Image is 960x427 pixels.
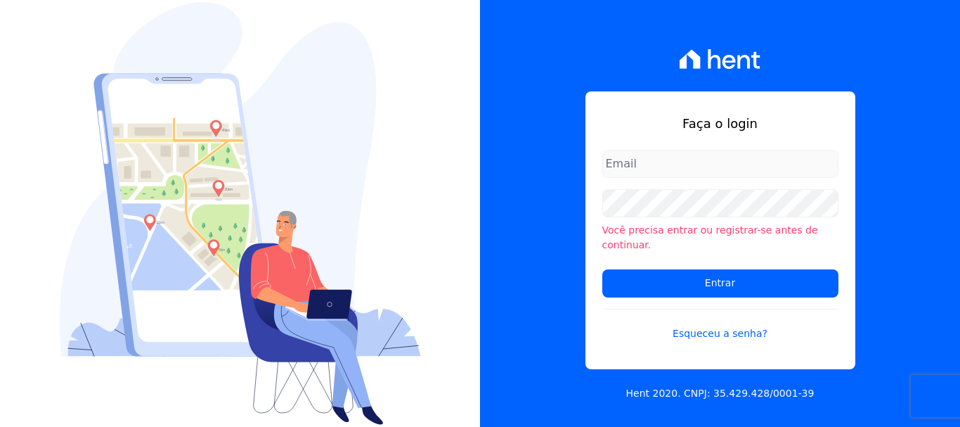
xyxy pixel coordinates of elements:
[602,150,838,178] input: Email
[602,223,838,253] li: Você precisa entrar ou registrar-se antes de continuar.
[602,269,838,298] input: Entrar
[602,114,838,133] h1: Faça o login
[602,309,838,341] a: Esqueceu a senha?
[60,2,421,425] img: Login
[626,386,815,401] p: Hent 2020. CNPJ: 35.429.428/0001-39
